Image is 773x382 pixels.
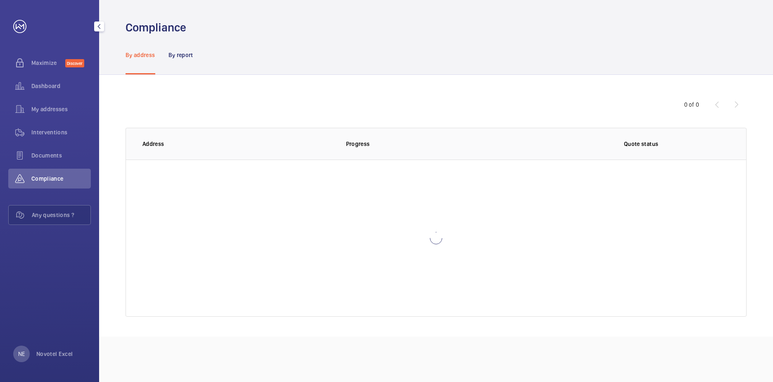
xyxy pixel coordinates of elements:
p: NE [18,350,25,358]
p: Address [142,140,333,148]
p: Progress [346,140,540,148]
span: My addresses [31,105,91,113]
span: Discover [65,59,84,67]
span: Documents [31,151,91,160]
p: Quote status [624,140,658,148]
p: Novotel Excel [36,350,73,358]
div: 0 of 0 [684,100,699,109]
span: Maximize [31,59,65,67]
span: Compliance [31,174,91,183]
p: By report [168,51,193,59]
p: By address [126,51,155,59]
h1: Compliance [126,20,186,35]
span: Interventions [31,128,91,136]
span: Dashboard [31,82,91,90]
span: Any questions ? [32,211,90,219]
